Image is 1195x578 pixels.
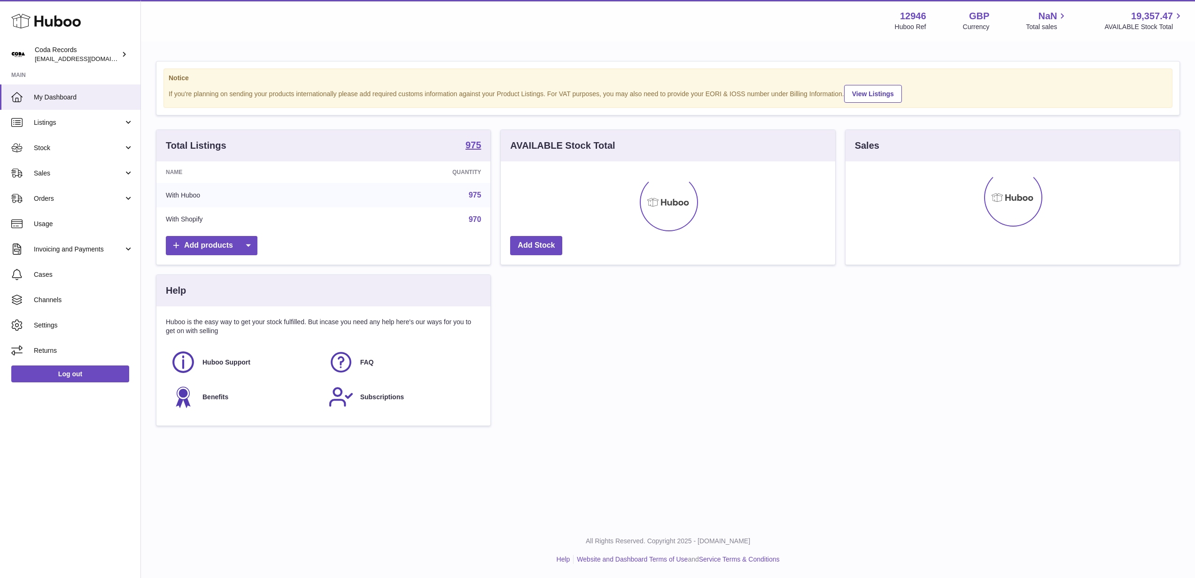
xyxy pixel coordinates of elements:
[1104,10,1184,31] a: 19,357.47 AVAILABLE Stock Total
[469,215,481,223] a: 970
[171,384,319,410] a: Benefits
[699,555,780,563] a: Service Terms & Conditions
[34,245,124,254] span: Invoicing and Payments
[156,183,337,207] td: With Huboo
[34,194,124,203] span: Orders
[11,47,25,61] img: haz@pcatmedia.com
[360,393,404,402] span: Subscriptions
[148,537,1187,546] p: All Rights Reserved. Copyright 2025 - [DOMAIN_NAME]
[963,23,990,31] div: Currency
[34,346,133,355] span: Returns
[11,365,129,382] a: Log out
[34,169,124,178] span: Sales
[1026,10,1068,31] a: NaN Total sales
[360,358,374,367] span: FAQ
[169,84,1167,103] div: If you're planning on sending your products internationally please add required customs informati...
[34,270,133,279] span: Cases
[171,350,319,375] a: Huboo Support
[855,139,879,152] h3: Sales
[510,139,615,152] h3: AVAILABLE Stock Total
[574,555,779,564] li: and
[35,55,138,62] span: [EMAIL_ADDRESS][DOMAIN_NAME]
[469,191,481,199] a: 975
[844,85,902,103] a: View Listings
[169,74,1167,83] strong: Notice
[577,555,688,563] a: Website and Dashboard Terms of Use
[34,321,133,330] span: Settings
[166,284,186,297] h3: Help
[510,236,562,255] a: Add Stock
[166,318,481,335] p: Huboo is the easy way to get your stock fulfilled. But incase you need any help here's our ways f...
[328,384,477,410] a: Subscriptions
[337,161,491,183] th: Quantity
[557,555,570,563] a: Help
[969,10,989,23] strong: GBP
[895,23,926,31] div: Huboo Ref
[466,140,481,150] strong: 975
[34,296,133,304] span: Channels
[202,358,250,367] span: Huboo Support
[1104,23,1184,31] span: AVAILABLE Stock Total
[35,46,119,63] div: Coda Records
[900,10,926,23] strong: 12946
[34,220,133,228] span: Usage
[466,140,481,152] a: 975
[166,139,226,152] h3: Total Listings
[328,350,477,375] a: FAQ
[156,207,337,232] td: With Shopify
[166,236,257,255] a: Add products
[156,161,337,183] th: Name
[1026,23,1068,31] span: Total sales
[1038,10,1057,23] span: NaN
[1131,10,1173,23] span: 19,357.47
[34,118,124,127] span: Listings
[34,144,124,152] span: Stock
[34,93,133,102] span: My Dashboard
[202,393,228,402] span: Benefits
